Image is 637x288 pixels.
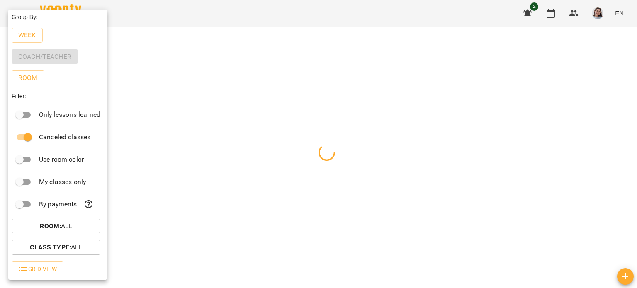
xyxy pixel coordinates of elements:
button: Room:All [12,219,100,234]
p: All [30,242,82,252]
div: Filter: [8,89,107,104]
button: Room [12,70,44,85]
p: Room [18,73,38,83]
p: All [40,221,72,231]
p: My classes only [39,177,86,187]
button: Week [12,28,43,43]
div: Group By: [8,10,107,24]
span: Grid View [18,264,57,274]
p: Canceled classes [39,132,90,142]
p: By payments [39,199,77,209]
b: Room : [40,222,61,230]
button: Grid View [12,261,63,276]
p: Week [18,30,36,40]
button: Class Type:All [12,240,100,255]
b: Class Type : [30,243,71,251]
p: Only lessons learned [39,110,100,120]
p: Use room color [39,155,84,165]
